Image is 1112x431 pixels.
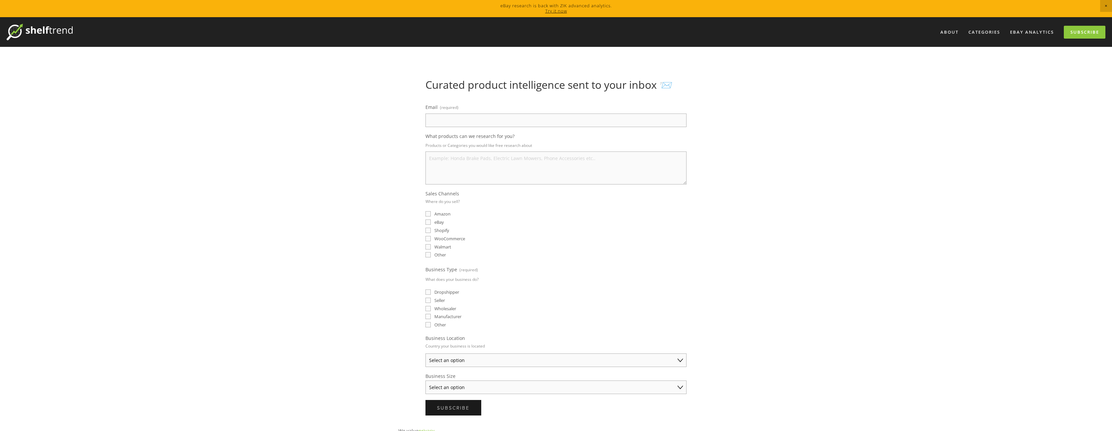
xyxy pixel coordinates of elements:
input: WooCommerce [425,236,431,241]
select: Business Size [425,381,687,394]
div: Categories [964,27,1004,38]
span: WooCommerce [434,236,465,242]
input: Shopify [425,228,431,233]
span: (required) [440,103,458,112]
a: eBay Analytics [1006,27,1058,38]
p: Country your business is located [425,341,485,351]
input: Manufacturer [425,314,431,319]
span: (required) [459,265,478,275]
span: eBay [434,219,444,225]
input: Walmart [425,244,431,249]
span: Other [434,252,446,258]
span: What products can we research for you? [425,133,515,139]
p: Where do you sell? [425,197,460,206]
input: Dropshipper [425,289,431,295]
input: Amazon [425,211,431,216]
span: Sales Channels [425,190,459,197]
span: Email [425,104,438,110]
span: Other [434,322,446,328]
span: Walmart [434,244,451,250]
a: About [936,27,963,38]
input: Other [425,322,431,327]
input: Seller [425,298,431,303]
span: Business Size [425,373,455,379]
span: Amazon [434,211,451,217]
img: ShelfTrend [7,24,73,40]
span: Dropshipper [434,289,459,295]
p: Products or Categories you would like free research about [425,141,687,150]
a: Try it now [545,8,567,14]
input: eBay [425,219,431,225]
span: Shopify [434,227,449,233]
span: Business Location [425,335,465,341]
span: Manufacturer [434,314,461,319]
a: Subscribe [1064,26,1105,39]
span: Business Type [425,266,457,273]
select: Business Location [425,353,687,367]
span: Seller [434,297,445,303]
h1: Curated product intelligence sent to your inbox 📨 [425,79,687,91]
p: What does your business do? [425,275,479,284]
button: SubscribeSubscribe [425,400,481,415]
input: Wholesaler [425,306,431,311]
span: Subscribe [437,405,470,411]
span: Wholesaler [434,306,456,312]
input: Other [425,252,431,257]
